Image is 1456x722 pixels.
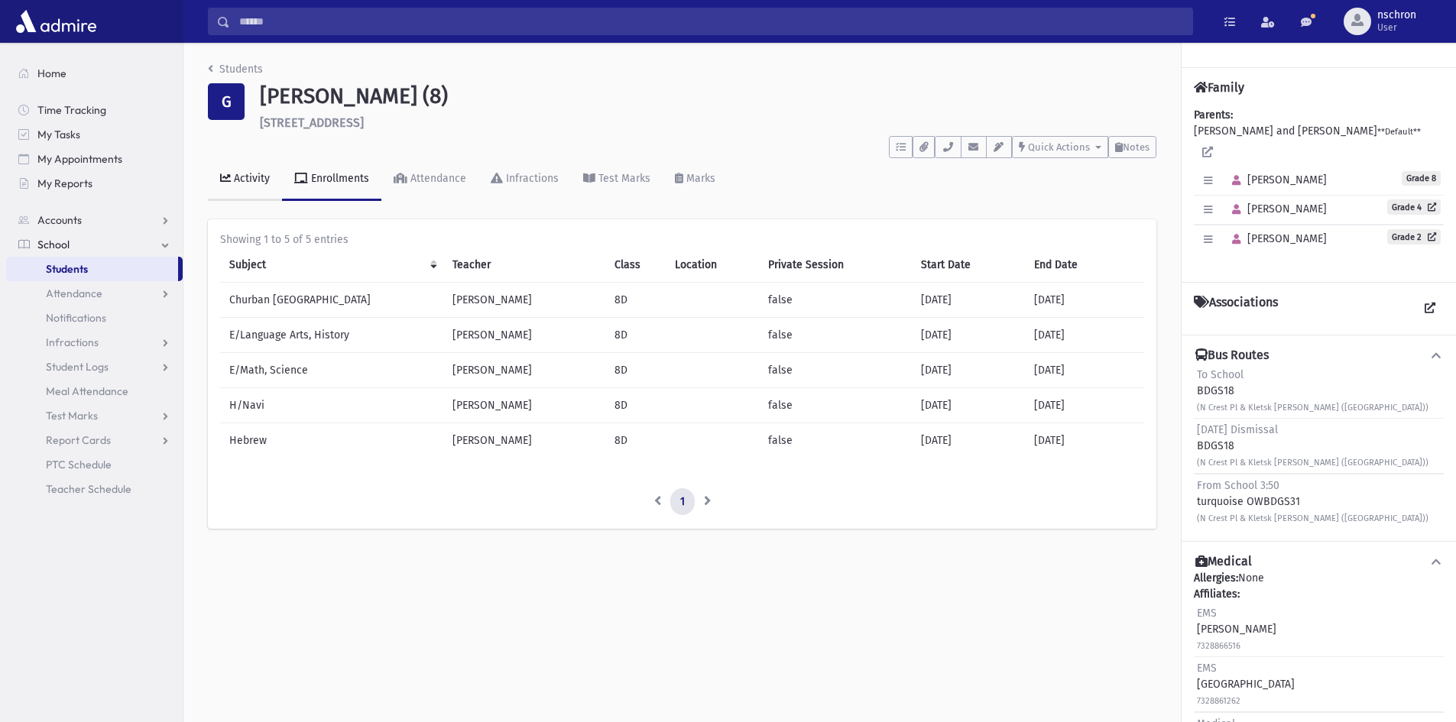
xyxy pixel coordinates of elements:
div: [PERSON_NAME] and [PERSON_NAME] [1194,107,1444,270]
td: [DATE] [912,387,1025,423]
td: 8D [605,387,666,423]
span: EMS [1197,607,1217,620]
button: Quick Actions [1012,136,1108,158]
a: Enrollments [282,158,381,201]
span: Grade 8 [1402,171,1441,186]
div: [PERSON_NAME] [1197,605,1276,653]
span: Meal Attendance [46,384,128,398]
a: View all Associations [1416,295,1444,322]
h6: [STREET_ADDRESS] [260,115,1156,130]
td: E/Math, Science [220,352,443,387]
a: Marks [663,158,728,201]
span: Students [46,262,88,276]
span: [PERSON_NAME] [1225,232,1327,245]
span: [PERSON_NAME] [1225,173,1327,186]
h4: Associations [1194,295,1278,322]
span: Home [37,66,66,80]
td: [PERSON_NAME] [443,423,605,458]
td: 8D [605,423,666,458]
th: Subject [220,248,443,283]
div: Enrollments [308,172,369,185]
span: Accounts [37,213,82,227]
div: BDGS18 [1197,367,1428,415]
div: G [208,83,245,120]
span: Quick Actions [1028,141,1090,153]
span: Notifications [46,311,106,325]
div: [GEOGRAPHIC_DATA] [1197,660,1295,708]
span: nschron [1377,9,1416,21]
span: Notes [1123,141,1150,153]
td: [PERSON_NAME] [443,387,605,423]
button: Medical [1194,554,1444,570]
div: turquoise OWBDGS31 [1197,478,1428,526]
span: Attendance [46,287,102,300]
td: [DATE] [1025,387,1144,423]
a: Test Marks [571,158,663,201]
th: End Date [1025,248,1144,283]
button: Bus Routes [1194,348,1444,364]
div: BDGS18 [1197,422,1428,470]
td: H/Navi [220,387,443,423]
a: Students [6,257,178,281]
div: Activity [231,172,270,185]
span: [DATE] Dismissal [1197,423,1278,436]
nav: breadcrumb [208,61,263,83]
h4: Bus Routes [1195,348,1269,364]
span: School [37,238,70,251]
a: Students [208,63,263,76]
td: [PERSON_NAME] [443,352,605,387]
td: [DATE] [1025,282,1144,317]
td: 8D [605,352,666,387]
a: PTC Schedule [6,452,183,477]
td: 8D [605,282,666,317]
td: false [759,423,912,458]
h4: Family [1194,80,1244,95]
img: AdmirePro [12,6,100,37]
span: Test Marks [46,409,98,423]
span: Time Tracking [37,103,106,117]
td: [PERSON_NAME] [443,282,605,317]
small: (N Crest Pl & Kletsk [PERSON_NAME] ([GEOGRAPHIC_DATA])) [1197,458,1428,468]
span: Report Cards [46,433,111,447]
a: My Reports [6,171,183,196]
td: [PERSON_NAME] [443,317,605,352]
a: Report Cards [6,428,183,452]
b: Parents: [1194,108,1233,121]
span: My Appointments [37,152,122,166]
a: Home [6,61,183,86]
span: To School [1197,368,1244,381]
b: Affiliates: [1194,588,1240,601]
button: Notes [1108,136,1156,158]
span: EMS [1197,662,1217,675]
b: Allergies: [1194,571,1238,584]
a: Grade 4 [1387,199,1441,215]
td: 8D [605,317,666,352]
a: School [6,232,183,257]
td: [DATE] [912,317,1025,352]
a: Test Marks [6,403,183,428]
div: Test Marks [595,172,650,185]
a: Infractions [478,158,571,201]
td: false [759,352,912,387]
a: My Appointments [6,147,183,171]
a: Attendance [381,158,478,201]
td: [DATE] [912,282,1025,317]
td: E/Language Arts, History [220,317,443,352]
small: 7328861262 [1197,696,1240,706]
span: Student Logs [46,360,109,374]
div: Showing 1 to 5 of 5 entries [220,231,1144,248]
div: Attendance [407,172,466,185]
span: Teacher Schedule [46,482,131,496]
a: Infractions [6,330,183,355]
span: My Reports [37,176,92,190]
span: Infractions [46,335,99,349]
td: [DATE] [912,352,1025,387]
th: Teacher [443,248,605,283]
td: Hebrew [220,423,443,458]
td: [DATE] [1025,317,1144,352]
a: Teacher Schedule [6,477,183,501]
td: [DATE] [1025,423,1144,458]
td: Churban [GEOGRAPHIC_DATA] [220,282,443,317]
a: My Tasks [6,122,183,147]
div: Marks [683,172,715,185]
